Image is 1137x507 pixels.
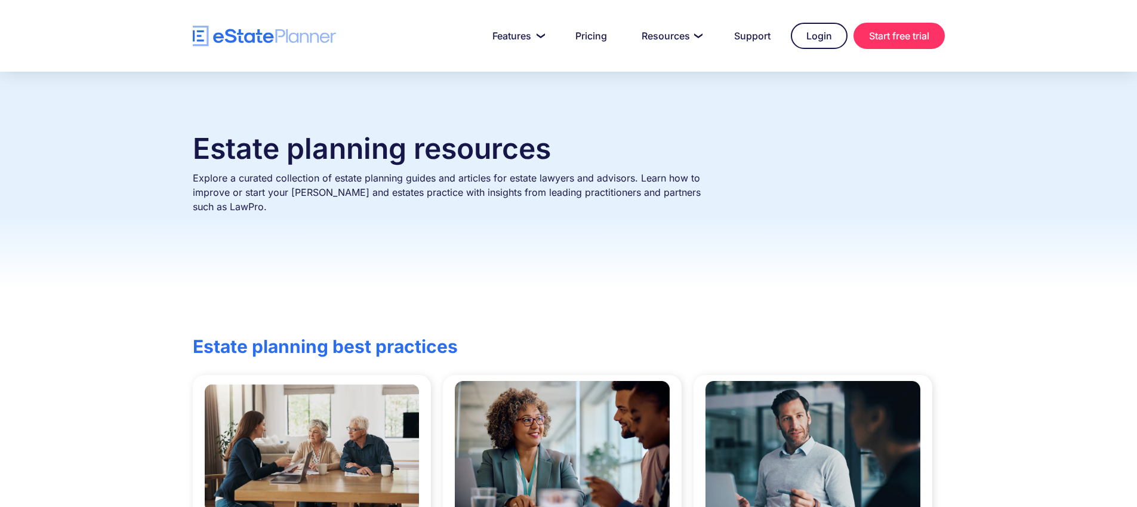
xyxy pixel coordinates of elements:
p: Explore a curated collection of estate planning guides and articles for estate lawyers and adviso... [193,171,719,228]
h2: Estate planning best practices [193,336,531,357]
a: Support [720,24,785,48]
a: home [193,26,336,47]
a: Login [791,23,848,49]
a: Pricing [561,24,621,48]
h1: Estate planning resources [193,131,945,166]
a: Start free trial [853,23,945,49]
a: Resources [627,24,714,48]
a: Features [478,24,555,48]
